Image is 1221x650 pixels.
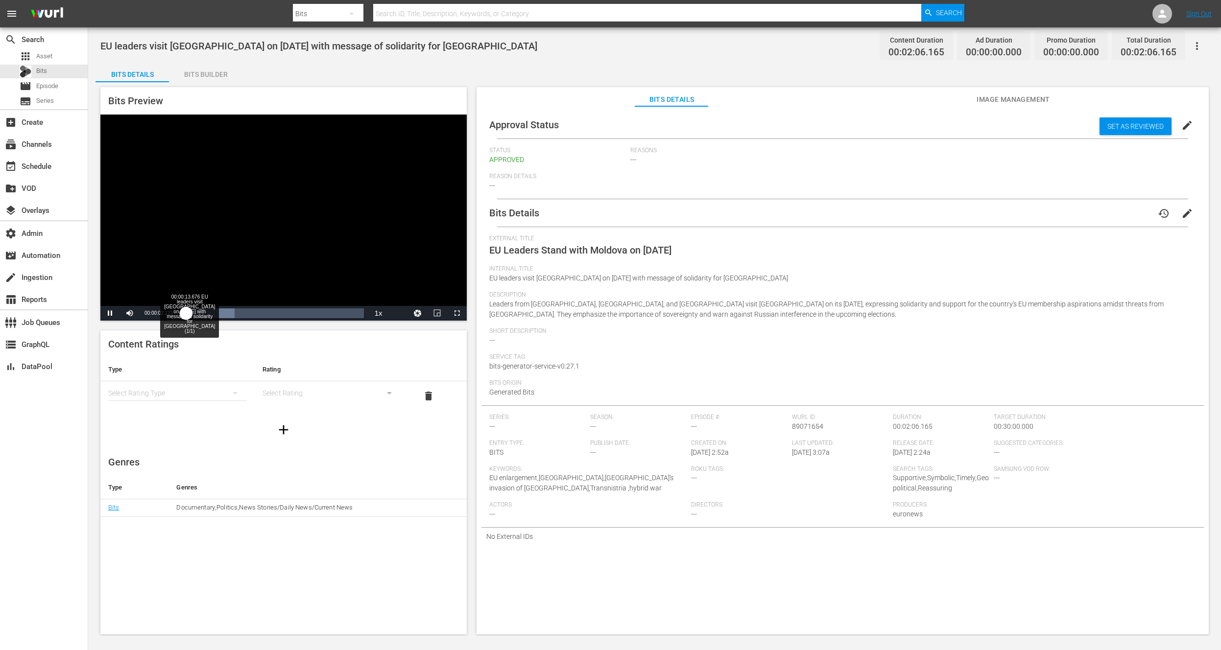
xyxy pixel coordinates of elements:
span: --- [590,422,596,430]
span: 00:02:06.165 [893,422,933,430]
span: Suggested Categories: [994,440,1191,447]
span: Directors [691,501,888,509]
span: Content Ratings [108,338,179,350]
span: Duration: [893,414,989,421]
img: ans4CAIJ8jUAAAAAAAAAAAAAAAAAAAAAAAAgQb4GAAAAAAAAAAAAAAAAAAAAAAAAJMjXAAAAAAAAAAAAAAAAAAAAAAAAgAT5G... [24,2,71,25]
span: edit [1181,119,1193,131]
span: Keywords: [489,465,686,473]
div: Ad Duration [966,33,1022,47]
span: [DATE] 2:52a [691,448,729,456]
span: --- [691,474,697,482]
th: Type [100,476,168,499]
span: Admin [5,228,17,239]
div: Progress Bar [183,308,363,318]
span: Internal Title [489,265,1191,273]
span: Ingestion [5,272,17,283]
span: EU Leaders Stand with Moldova on [DATE] [489,244,671,256]
span: Target Duration: [994,414,1191,421]
button: Fullscreen [447,306,467,321]
span: Reasons [630,147,1191,155]
span: Episode [36,81,58,91]
span: Season: [590,414,686,421]
span: Description [489,291,1191,299]
div: Content Duration [888,33,944,47]
a: Sign Out [1186,10,1212,18]
th: Rating [255,358,409,381]
span: edit [1181,208,1193,219]
span: Bits Details [635,93,709,106]
span: --- [691,510,697,518]
span: Automation [5,250,17,261]
span: Short Description [489,327,1191,335]
span: Created On: [691,440,787,447]
span: Status [489,147,626,155]
th: Genres [168,476,427,499]
span: Supportive,Symbolic,Timely,Geopolitical,Reassuring [893,474,989,492]
span: 00:02:06.165 [888,47,944,58]
span: Job Queues [5,317,17,328]
button: edit [1175,202,1199,225]
span: External Title [489,235,1191,243]
span: Approval Status [489,119,559,131]
div: Bits Details [96,63,169,86]
span: 00:02:06.165 [1121,47,1176,58]
button: Jump To Time [408,306,428,321]
span: history [1158,208,1170,219]
span: Entry Type: [489,440,585,447]
button: delete [417,384,440,408]
button: Pause [100,306,120,321]
span: Leaders from [GEOGRAPHIC_DATA], [GEOGRAPHIC_DATA], and [GEOGRAPHIC_DATA] visit [GEOGRAPHIC_DATA] ... [489,300,1164,318]
span: Set as Reviewed [1100,122,1172,130]
button: Playback Rate [369,306,388,321]
span: --- [630,156,636,163]
table: simple table [100,358,467,412]
span: Episode #: [691,414,787,421]
span: Channels [5,139,17,150]
span: Search Tags: [893,465,989,473]
button: history [1152,202,1175,225]
span: 00:00:00.000 [966,47,1022,58]
span: [DATE] 3:07a [792,448,830,456]
span: Generated Bits [489,388,534,396]
span: Series: [489,414,585,421]
span: Bits Details [489,207,539,219]
span: [DATE] 2:24a [893,448,931,456]
span: Bits Preview [108,95,163,107]
span: Last Updated: [792,440,888,447]
button: edit [1175,114,1199,137]
span: --- [489,422,495,430]
span: VOD [5,183,17,194]
span: EU leaders visit [GEOGRAPHIC_DATA] on [DATE] with message of solidarity for [GEOGRAPHIC_DATA] [100,40,537,52]
span: --- [994,448,1000,456]
span: euronews [893,510,923,518]
button: Mute [120,306,140,321]
span: Producers [893,501,1090,509]
div: Promo Duration [1043,33,1099,47]
span: Series [36,96,54,106]
span: 00:00:00.000 [1043,47,1099,58]
span: Roku Tags: [691,465,888,473]
span: menu [6,8,18,20]
span: Asset [20,50,31,62]
span: EU enlargement,[GEOGRAPHIC_DATA],[GEOGRAPHIC_DATA]'s invasion of [GEOGRAPHIC_DATA],Transnistria ,... [489,474,673,492]
button: Search [921,4,964,22]
span: DataPool [5,361,17,372]
span: 00:30:00.000 [994,422,1033,430]
span: Genres [108,456,140,468]
span: --- [691,422,697,430]
button: Bits Builder [169,63,242,82]
span: Wurl ID: [792,414,888,421]
span: Search [936,4,962,22]
span: Reason Details [489,173,1191,181]
div: Bits Builder [169,63,242,86]
span: --- [489,182,495,189]
button: Bits Details [96,63,169,82]
span: Episode [20,80,31,92]
span: Samsung VOD Row: [994,465,1090,473]
a: Bits [108,504,120,511]
span: --- [489,336,495,344]
span: Reports [5,294,17,305]
span: Overlays [5,205,17,216]
span: BITS [489,448,503,456]
span: Create [5,116,17,128]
